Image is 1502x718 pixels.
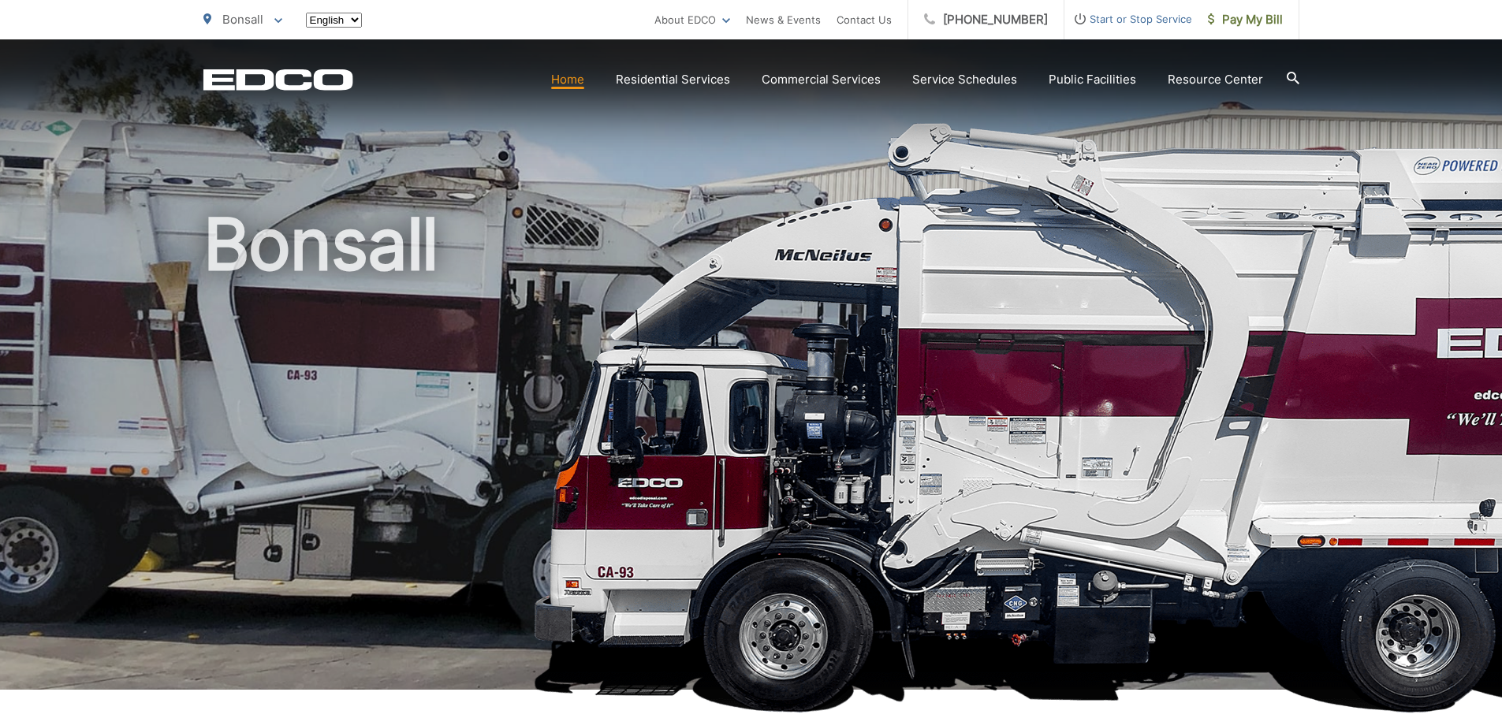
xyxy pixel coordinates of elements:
a: Contact Us [837,10,892,29]
select: Select a language [306,13,362,28]
h1: Bonsall [203,205,1299,704]
a: EDCD logo. Return to the homepage. [203,69,353,91]
a: About EDCO [654,10,730,29]
span: Bonsall [222,12,263,27]
span: Pay My Bill [1208,10,1283,29]
a: News & Events [746,10,821,29]
a: Public Facilities [1049,70,1136,89]
a: Service Schedules [912,70,1017,89]
a: Residential Services [616,70,730,89]
a: Resource Center [1168,70,1263,89]
a: Home [551,70,584,89]
a: Commercial Services [762,70,881,89]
